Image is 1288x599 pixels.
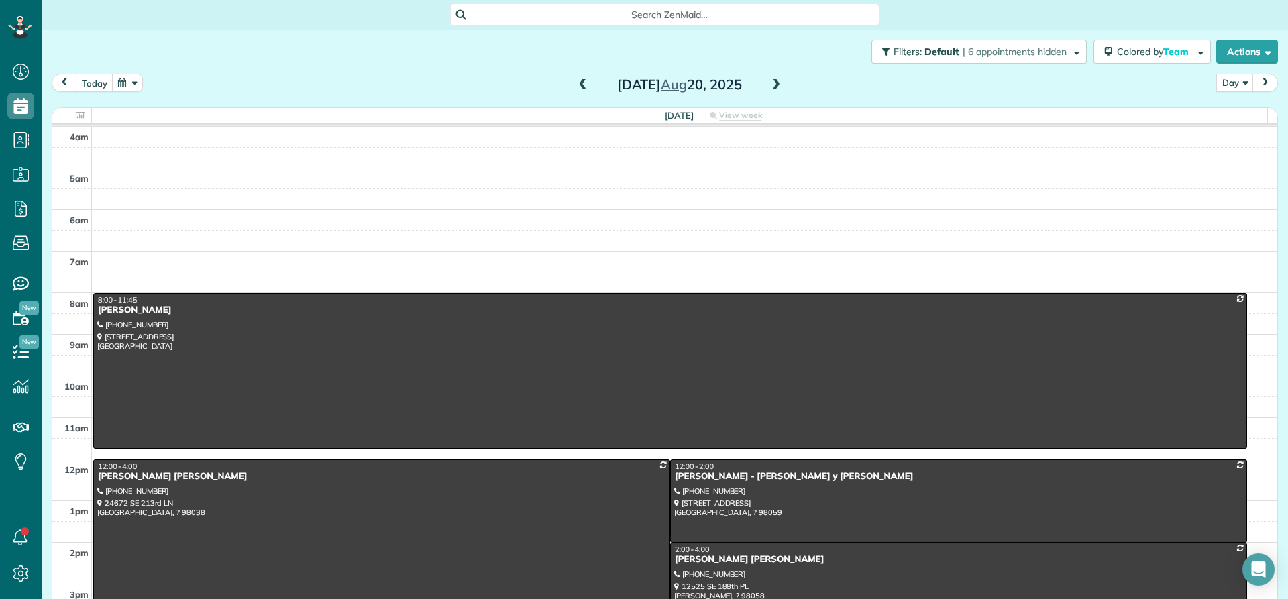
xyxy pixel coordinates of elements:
[70,339,89,350] span: 9am
[924,46,960,58] span: Default
[70,506,89,516] span: 1pm
[52,74,77,92] button: prev
[674,471,1243,482] div: [PERSON_NAME] - [PERSON_NAME] y [PERSON_NAME]
[894,46,922,58] span: Filters:
[1242,553,1275,586] div: Open Intercom Messenger
[64,464,89,475] span: 12pm
[19,301,39,315] span: New
[98,461,137,471] span: 12:00 - 4:00
[1252,74,1278,92] button: next
[76,74,113,92] button: today
[19,335,39,349] span: New
[674,554,1243,565] div: [PERSON_NAME] [PERSON_NAME]
[1163,46,1191,58] span: Team
[596,77,763,92] h2: [DATE] 20, 2025
[70,173,89,184] span: 5am
[70,547,89,558] span: 2pm
[64,423,89,433] span: 11am
[1093,40,1211,64] button: Colored byTeam
[675,545,710,554] span: 2:00 - 4:00
[963,46,1067,58] span: | 6 appointments hidden
[64,381,89,392] span: 10am
[665,110,694,121] span: [DATE]
[1117,46,1193,58] span: Colored by
[70,298,89,309] span: 8am
[97,305,1243,316] div: [PERSON_NAME]
[865,40,1087,64] a: Filters: Default | 6 appointments hidden
[70,215,89,225] span: 6am
[98,295,137,305] span: 8:00 - 11:45
[661,76,687,93] span: Aug
[871,40,1087,64] button: Filters: Default | 6 appointments hidden
[70,131,89,142] span: 4am
[97,471,666,482] div: [PERSON_NAME] [PERSON_NAME]
[1216,74,1254,92] button: Day
[675,461,714,471] span: 12:00 - 2:00
[1216,40,1278,64] button: Actions
[719,110,762,121] span: View week
[70,256,89,267] span: 7am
